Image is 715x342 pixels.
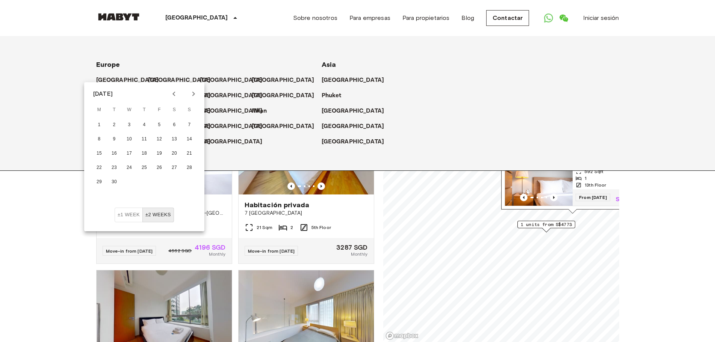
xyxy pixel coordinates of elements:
span: Asia [322,60,336,69]
a: [GEOGRAPHIC_DATA] [322,137,392,146]
a: Milan [252,107,275,116]
button: 11 [138,133,151,146]
button: 4 [138,118,151,132]
button: 24 [122,161,136,175]
span: Europe [96,60,120,69]
button: 2 [107,118,121,132]
button: Previous image [317,182,325,190]
button: 10 [122,133,136,146]
span: Saturday [168,102,181,118]
button: 16 [107,147,121,160]
span: Monthly [209,251,225,258]
button: 22 [92,161,106,175]
span: 592 Sqft [585,168,603,175]
a: Open WhatsApp [541,11,556,26]
p: [GEOGRAPHIC_DATA] [96,76,159,85]
a: Sobre nosotros [293,14,337,23]
a: [GEOGRAPHIC_DATA] [252,76,322,85]
a: Marketing picture of unit SG-01-033-001-01Previous imagePrevious imageHabitación privada7 [GEOGRA... [238,104,374,264]
a: Para propietarios [402,14,450,23]
p: Phuket [322,91,342,100]
span: From [DATE] [576,194,610,201]
span: Monday [92,102,106,118]
button: 30 [107,175,121,189]
p: [GEOGRAPHIC_DATA] [200,91,263,100]
button: 15 [92,147,106,160]
a: [GEOGRAPHIC_DATA] [322,122,392,131]
p: [GEOGRAPHIC_DATA] [165,14,228,23]
p: [GEOGRAPHIC_DATA] [200,122,263,131]
span: Habitación privada [245,200,310,209]
a: Iniciar sesión [583,14,619,23]
a: Marketing picture of unit SG-01-106-001-01Previous imagePrevious imageEstudio592 Sqft113th FloorF... [505,160,641,206]
span: Tuesday [107,102,121,118]
a: Para empresas [349,14,390,23]
p: [GEOGRAPHIC_DATA] [322,137,384,146]
a: [GEOGRAPHIC_DATA] [148,76,218,85]
button: Previous image [287,182,295,190]
p: [GEOGRAPHIC_DATA] [252,122,314,131]
p: [GEOGRAPHIC_DATA] [322,122,384,131]
span: Move-in from [DATE] [248,248,295,254]
a: Blog [461,14,474,23]
span: 4196 SGD [195,244,225,251]
a: [GEOGRAPHIC_DATA] [200,137,270,146]
p: [GEOGRAPHIC_DATA] [322,76,384,85]
p: [GEOGRAPHIC_DATA] [322,107,384,116]
div: Map marker [517,221,575,232]
a: [GEOGRAPHIC_DATA] [252,122,322,131]
button: 8 [92,133,106,146]
button: 17 [122,147,136,160]
button: 7 [183,118,196,132]
span: 2 [290,224,293,231]
button: 26 [153,161,166,175]
button: 21 [183,147,196,160]
button: 28 [183,161,196,175]
button: 14 [183,133,196,146]
a: [GEOGRAPHIC_DATA] [252,91,322,100]
a: [GEOGRAPHIC_DATA] [322,107,392,116]
button: 13 [168,133,181,146]
span: 3287 SGD [336,244,367,251]
p: [GEOGRAPHIC_DATA] [200,137,263,146]
a: Mapbox logo [385,331,419,340]
a: [GEOGRAPHIC_DATA] [200,76,270,85]
p: [GEOGRAPHIC_DATA] [252,91,314,100]
button: ±1 week [115,208,143,222]
span: 7 [GEOGRAPHIC_DATA] [245,209,368,217]
button: 18 [138,147,151,160]
div: [DATE] [93,89,113,98]
span: 1 [585,175,587,182]
a: [GEOGRAPHIC_DATA] [200,91,270,100]
button: Previous image [550,194,558,201]
span: 1 units from S$4773 [521,221,572,228]
p: Milan [252,107,267,116]
button: Next month [187,87,200,100]
span: Move-in from [DATE] [106,248,153,254]
p: [GEOGRAPHIC_DATA] [200,76,263,85]
p: S$4196 [616,197,637,203]
button: 25 [138,161,151,175]
button: 9 [107,133,121,146]
button: 19 [153,147,166,160]
a: Open WeChat [556,11,571,26]
a: [GEOGRAPHIC_DATA] [200,107,270,116]
button: Previous month [168,87,180,100]
a: [GEOGRAPHIC_DATA] [96,76,166,85]
button: 5 [153,118,166,132]
p: [GEOGRAPHIC_DATA] [200,107,263,116]
span: Friday [153,102,166,118]
img: Marketing picture of unit SG-01-106-001-01 [505,161,573,206]
button: ±2 weeks [142,208,174,222]
button: Previous image [520,194,528,201]
a: [GEOGRAPHIC_DATA] [322,76,392,85]
button: 12 [153,133,166,146]
div: Map marker [501,129,644,214]
p: [GEOGRAPHIC_DATA] [252,76,314,85]
button: 29 [92,175,106,189]
span: Sunday [183,102,196,118]
button: 3 [122,118,136,132]
button: 23 [107,161,121,175]
span: 5th Floor [311,224,331,231]
span: Thursday [138,102,151,118]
